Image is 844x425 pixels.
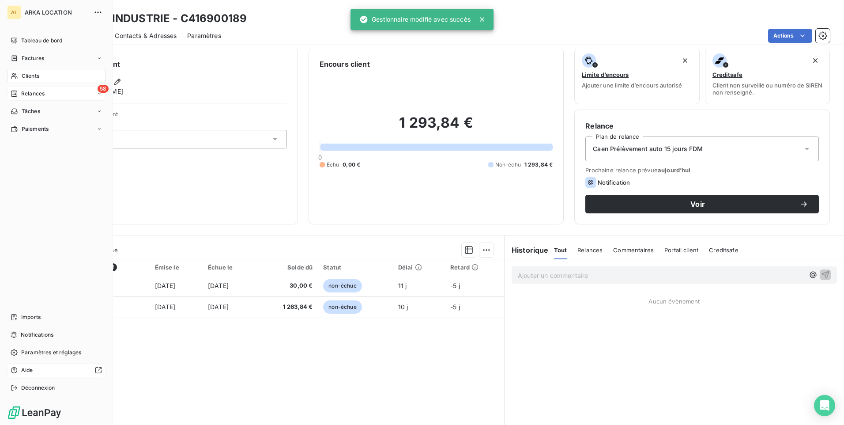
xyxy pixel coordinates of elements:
div: Open Intercom Messenger [814,395,835,416]
span: Imports [21,313,41,321]
span: [DATE] [208,282,229,289]
span: Aucun évènement [648,298,700,305]
span: Client non surveillé ou numéro de SIREN non renseigné. [712,82,822,96]
span: Creditsafe [712,71,742,78]
div: Statut [323,264,387,271]
span: Tout [554,247,567,254]
span: Paramètres [187,31,221,40]
span: Propriétés Client [71,110,287,123]
img: Logo LeanPay [7,406,62,420]
div: Retard [450,264,499,271]
span: non-échue [323,300,362,314]
div: Solde dû [262,264,313,271]
span: Prochaine relance prévue [585,167,819,174]
h6: Relance [585,121,819,131]
span: Clients [22,72,39,80]
span: [DATE] [155,303,176,311]
span: Contacts & Adresses [115,31,177,40]
span: 10 j [398,303,408,311]
span: Creditsafe [709,247,738,254]
h3: AVEM INDUSTRIE - C416900189 [78,11,247,27]
span: -5 j [450,282,460,289]
span: Tableau de bord [21,37,62,45]
button: Limite d’encoursAjouter une limite d’encours autorisé [574,48,699,104]
span: Déconnexion [21,384,55,392]
div: Délai [398,264,440,271]
span: Aide [21,366,33,374]
h6: Informations client [53,59,287,69]
span: 1 263,84 € [262,303,313,311]
span: ARKA LOCATION [25,9,88,16]
span: Voir [596,201,799,208]
span: Échu [327,161,339,169]
h6: Historique [505,245,549,255]
span: Notifications [21,331,53,339]
span: Portail client [664,247,698,254]
span: -5 j [450,303,460,311]
button: Voir [585,195,819,213]
h2: 1 293,84 € [320,114,553,140]
span: 11 j [398,282,407,289]
span: 0 [318,154,322,161]
span: Paramètres et réglages [21,349,81,357]
span: 0,00 € [343,161,360,169]
span: Commentaires [613,247,654,254]
div: Échue le [208,264,251,271]
div: Émise le [155,264,198,271]
div: Gestionnaire modifié avec succès [359,11,471,27]
button: CreditsafeClient non surveillé ou numéro de SIREN non renseigné. [705,48,830,104]
span: 30,00 € [262,281,313,290]
span: Tâches [22,107,40,115]
div: AL [7,5,21,19]
span: 1 293,84 € [524,161,553,169]
span: Factures [22,54,44,62]
span: Paiements [22,125,49,133]
a: Aide [7,363,105,377]
span: [DATE] [155,282,176,289]
span: Relances [577,247,603,254]
span: [DATE] [208,303,229,311]
span: Ajouter une limite d’encours autorisé [582,82,682,89]
h6: Encours client [320,59,370,69]
button: Actions [768,29,812,43]
span: Notification [598,179,630,186]
span: Non-échu [495,161,521,169]
span: non-échue [323,279,362,292]
span: Caen Prélèvement auto 15 jours FDM [593,144,703,153]
span: Relances [21,90,45,98]
span: aujourd’hui [658,167,691,174]
span: Limite d’encours [582,71,629,78]
span: 58 [98,85,109,93]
